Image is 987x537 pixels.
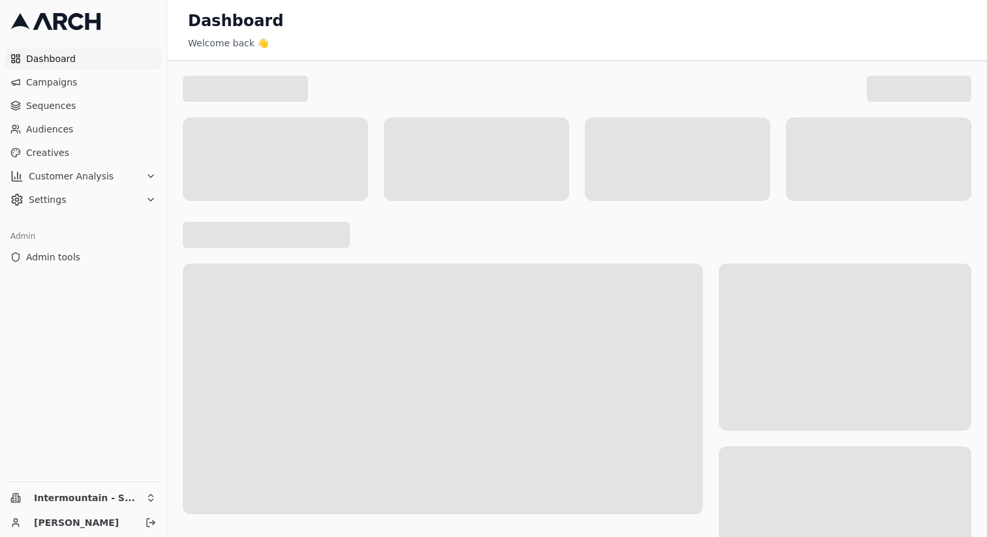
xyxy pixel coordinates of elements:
[34,516,131,529] a: [PERSON_NAME]
[26,251,156,264] span: Admin tools
[5,247,161,268] a: Admin tools
[5,487,161,508] button: Intermountain - Superior Water & Air
[188,10,270,31] h1: Dashboard
[26,99,156,112] span: Sequences
[26,76,156,89] span: Campaigns
[29,170,140,183] span: Customer Analysis
[5,119,161,140] a: Audiences
[5,166,161,187] button: Customer Analysis
[5,226,161,247] div: Admin
[188,37,966,50] div: Welcome back 👋
[26,146,156,159] span: Creatives
[5,142,161,163] a: Creatives
[5,48,161,69] a: Dashboard
[34,492,140,504] span: Intermountain - Superior Water & Air
[26,52,156,65] span: Dashboard
[142,514,160,532] button: Log out
[5,95,161,116] a: Sequences
[26,123,156,136] span: Audiences
[29,193,140,206] span: Settings
[5,189,161,210] button: Settings
[5,72,161,93] a: Campaigns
